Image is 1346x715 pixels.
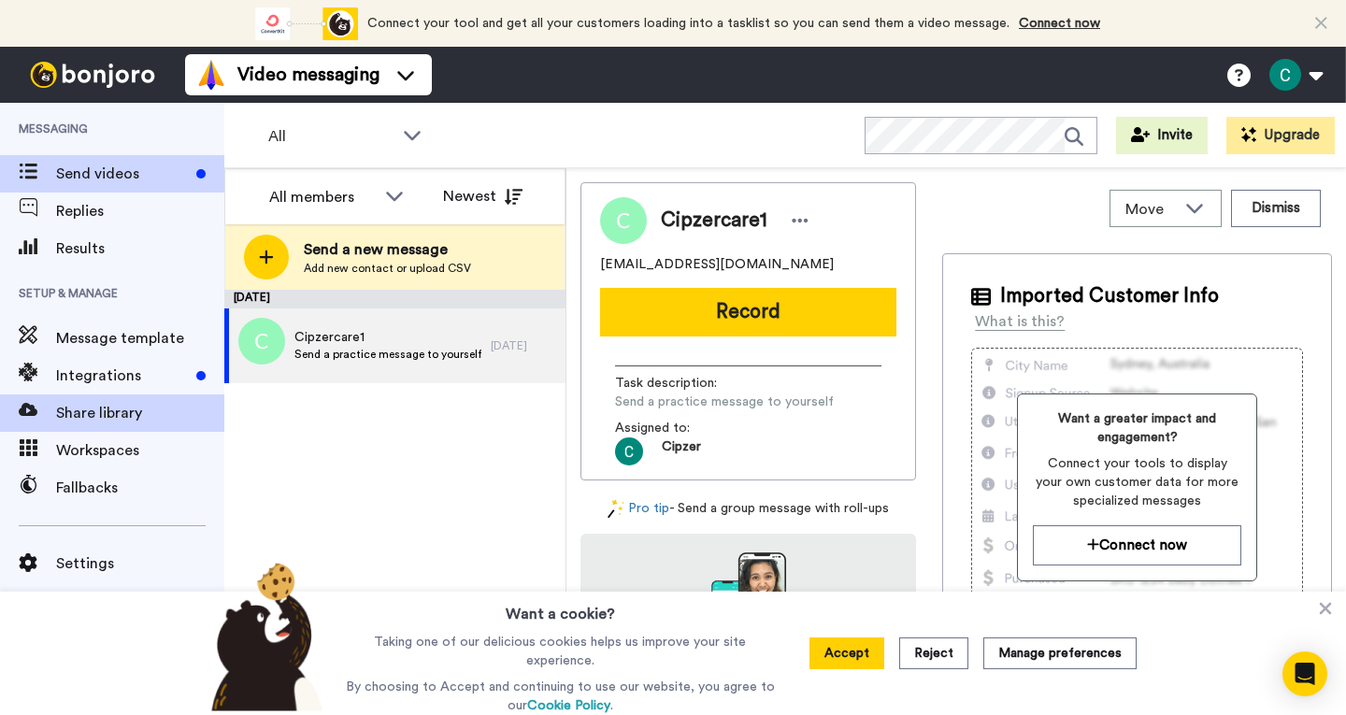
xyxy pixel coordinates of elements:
span: Add new contact or upload CSV [304,261,471,276]
span: Cipzercare1 [661,207,767,235]
span: Assigned to: [615,419,746,437]
span: All [268,125,394,148]
div: [DATE] [224,290,566,308]
span: Send a new message [304,238,471,261]
button: Newest [429,178,537,215]
span: Cipzercare1 [294,328,481,347]
img: ACg8ocK_jIh2St_5VzjO3l86XZamavd1hZ1738cUU1e59Uvd=s96-c [615,437,643,465]
div: Open Intercom Messenger [1282,651,1327,696]
h3: Want a cookie? [506,592,615,625]
span: Imported Customer Info [1000,282,1219,310]
span: Fallbacks [56,477,224,499]
img: bj-logo-header-white.svg [22,62,163,88]
img: vm-color.svg [196,60,226,90]
img: magic-wand.svg [608,499,624,519]
span: Workspaces [56,439,224,462]
p: By choosing to Accept and continuing to use our website, you agree to our . [341,678,780,715]
div: What is this? [975,310,1065,333]
span: Move [1125,198,1176,221]
span: Task description : [615,374,746,393]
span: Video messaging [237,62,379,88]
p: Taking one of our delicious cookies helps us improve your site experience. [341,633,780,670]
button: Record [600,288,896,336]
span: Integrations [56,365,189,387]
button: Manage preferences [983,637,1137,669]
button: Accept [809,637,884,669]
span: Want a greater impact and engagement? [1033,409,1241,447]
a: Pro tip [608,499,669,519]
a: Connect now [1019,17,1100,30]
span: Connect your tool and get all your customers loading into a tasklist so you can send them a video... [367,17,1009,30]
span: Send a practice message to yourself [294,347,481,362]
span: Send videos [56,163,189,185]
span: Cipzer [662,437,701,465]
span: Send a practice message to yourself [615,393,834,411]
a: Cookie Policy [527,699,610,712]
span: Message template [56,327,224,350]
button: Dismiss [1231,190,1321,227]
div: - Send a group message with roll-ups [580,499,916,519]
img: c.png [238,318,285,365]
div: [DATE] [491,338,556,353]
button: Connect now [1033,525,1241,565]
img: Image of Cipzercare1 [600,197,647,244]
span: Results [56,237,224,260]
button: Invite [1116,117,1208,154]
div: All members [269,186,376,208]
img: bear-with-cookie.png [194,562,333,711]
button: Upgrade [1226,117,1335,154]
img: download [711,552,786,653]
button: Reject [899,637,968,669]
div: animation [255,7,358,40]
span: Connect your tools to display your own customer data for more specialized messages [1033,454,1241,510]
span: Share library [56,402,224,424]
span: Settings [56,552,224,575]
span: Replies [56,200,224,222]
span: [EMAIL_ADDRESS][DOMAIN_NAME] [600,255,834,274]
